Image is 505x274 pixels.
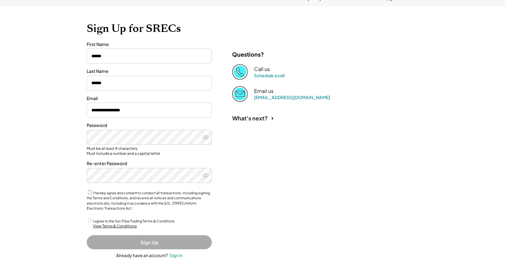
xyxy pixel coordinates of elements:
[87,160,212,167] div: Re-enter Password
[232,64,248,80] img: Phone%20copy%403x.png
[254,73,284,78] a: Schedule a call
[169,252,182,258] div: Sign in
[87,235,212,249] button: Sign Up
[87,191,210,211] label: I hereby agree and consent to conduct all transactions, including signing the Terms and Condition...
[232,51,264,58] div: Questions?
[254,66,270,73] div: Call us
[232,114,268,122] div: What's next?
[232,86,248,102] img: Email%202%403x.png
[87,68,212,74] div: Last Name
[87,146,212,156] div: Must be at least 8 characters Must include a number and a capital letter
[93,224,137,229] div: View Terms & Conditions
[116,252,168,259] div: Already have an account?
[254,88,273,94] div: Email us
[87,122,212,129] div: Password
[87,95,212,102] div: Email
[93,219,176,223] label: I agree to the Sun Tribe Trading Terms & Conditions.
[87,41,212,48] div: First Name
[254,94,330,100] a: [EMAIL_ADDRESS][DOMAIN_NAME]
[87,22,418,35] h1: Sign Up for SRECs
